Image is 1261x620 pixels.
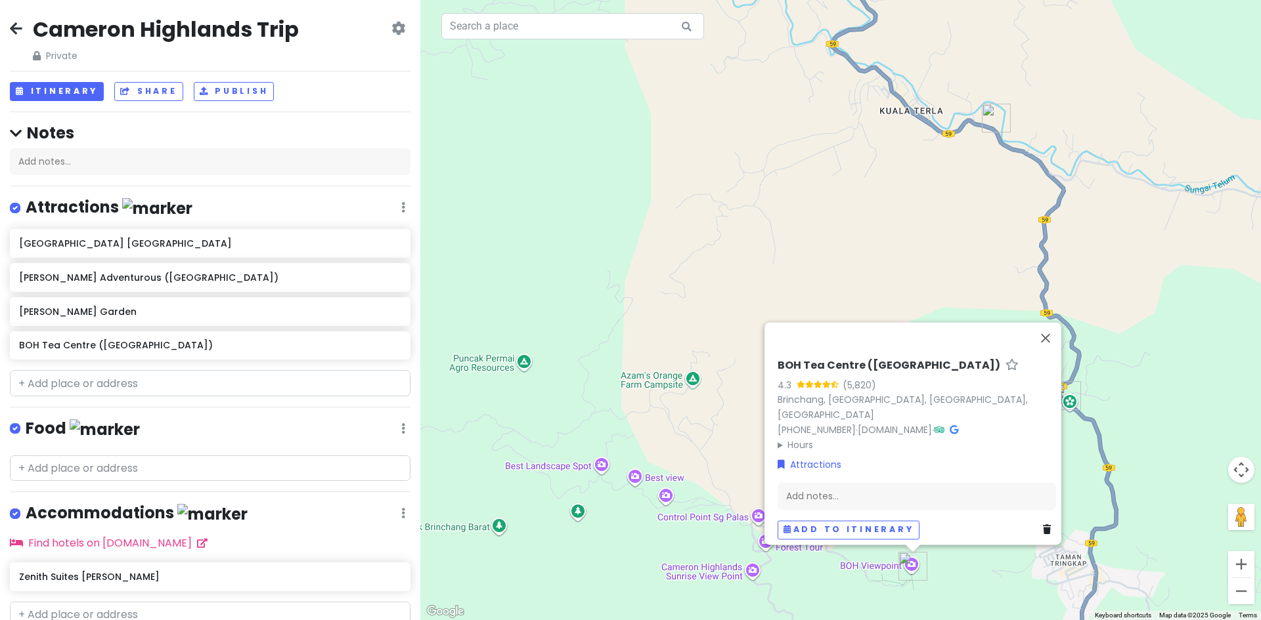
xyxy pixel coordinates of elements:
img: marker [70,419,140,440]
h6: [PERSON_NAME] Garden [19,306,401,318]
h2: Cameron Highlands Trip [33,16,299,43]
img: marker [122,198,192,218]
h6: [GEOGRAPHIC_DATA] [GEOGRAPHIC_DATA] [19,238,401,249]
button: Share [114,82,183,101]
span: Map data ©2025 Google [1159,611,1231,619]
button: Drag Pegman onto the map to open Street View [1228,504,1254,530]
button: Add to itinerary [778,520,919,539]
i: Tripadvisor [934,425,944,434]
img: Google [424,603,467,620]
i: Google Maps [950,425,958,434]
button: Map camera controls [1228,457,1254,483]
button: Itinerary [10,82,104,101]
button: Close [1030,322,1061,354]
h4: Attractions [26,197,192,218]
div: BOH Tea Centre (Sungei Palas Garden) [893,547,933,586]
button: Publish [194,82,275,101]
h6: Zenith Suites [PERSON_NAME] [19,571,401,583]
h4: Notes [10,123,410,143]
a: [DOMAIN_NAME] [858,423,932,436]
div: · · [778,359,1056,452]
a: Brinchang, [GEOGRAPHIC_DATA], [GEOGRAPHIC_DATA], [GEOGRAPHIC_DATA] [778,393,1028,421]
div: (5,820) [843,378,876,392]
h4: Accommodations [26,503,248,524]
button: Keyboard shortcuts [1095,611,1151,620]
a: Attractions [778,457,841,472]
a: Star place [1006,359,1019,373]
h6: BOH Tea Centre ([GEOGRAPHIC_DATA]) [19,339,401,351]
img: marker [177,504,248,524]
div: Add notes... [10,148,410,176]
input: Search a place [441,13,704,39]
div: 4.3 [778,378,797,392]
a: Open this area in Google Maps (opens a new window) [424,603,467,620]
a: Delete place [1043,522,1056,537]
a: Find hotels on [DOMAIN_NAME] [10,535,208,550]
span: Private [33,49,299,63]
h6: [PERSON_NAME] Adventurous ([GEOGRAPHIC_DATA]) [19,272,401,283]
div: Cameron Lavender Garden [1047,376,1086,415]
a: [PHONE_NUMBER] [778,423,856,436]
button: Zoom in [1228,551,1254,577]
div: Cameron Adventurous (Kuala Terla Tea Plantation) [977,98,1016,138]
summary: Hours [778,438,1056,452]
div: Add notes... [778,482,1056,510]
h6: BOH Tea Centre ([GEOGRAPHIC_DATA]) [778,359,1000,373]
button: Zoom out [1228,578,1254,604]
input: + Add place or address [10,455,410,482]
a: Terms (opens in new tab) [1239,611,1257,619]
input: + Add place or address [10,370,410,396]
h4: Food [26,418,140,440]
